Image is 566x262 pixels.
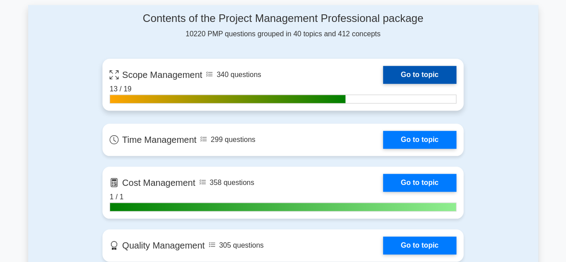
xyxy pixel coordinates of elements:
[383,131,456,149] a: Go to topic
[383,66,456,84] a: Go to topic
[102,12,464,39] div: 10220 PMP questions grouped in 40 topics and 412 concepts
[383,174,456,192] a: Go to topic
[102,12,464,25] h4: Contents of the Project Management Professional package
[383,236,456,254] a: Go to topic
